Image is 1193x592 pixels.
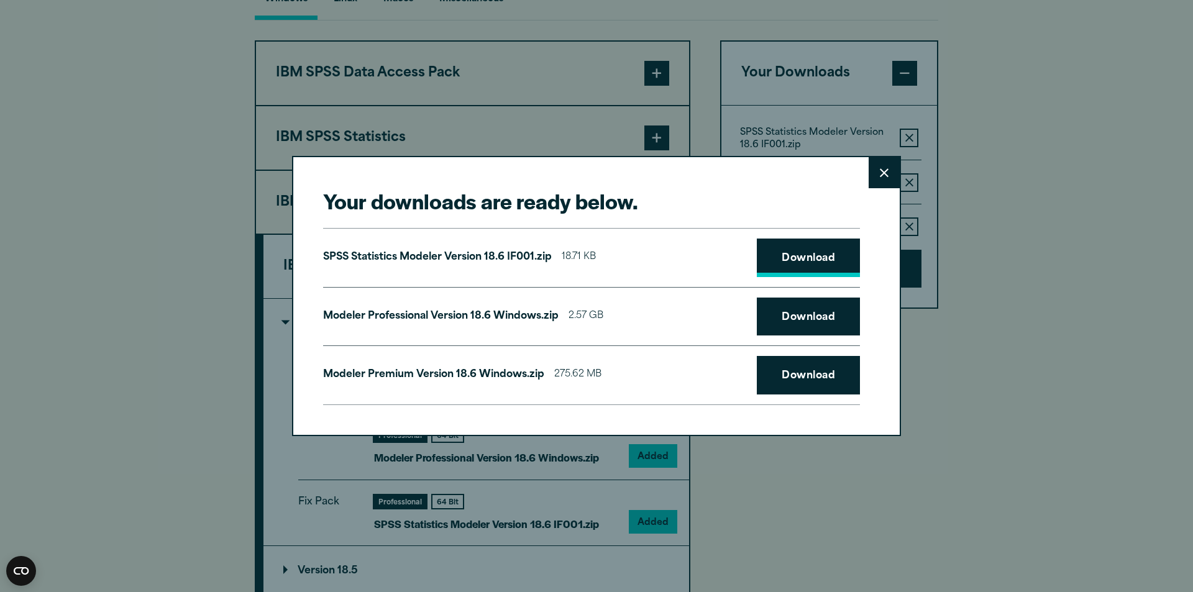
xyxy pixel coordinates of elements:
[757,298,860,336] a: Download
[757,239,860,277] a: Download
[562,248,596,266] span: 18.71 KB
[6,556,36,586] button: Open CMP widget
[323,366,544,384] p: Modeler Premium Version 18.6 Windows.zip
[569,307,603,326] span: 2.57 GB
[554,366,601,384] span: 275.62 MB
[323,248,552,266] p: SPSS Statistics Modeler Version 18.6 IF001.zip
[323,307,559,326] p: Modeler Professional Version 18.6 Windows.zip
[757,356,860,394] a: Download
[323,187,860,215] h2: Your downloads are ready below.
